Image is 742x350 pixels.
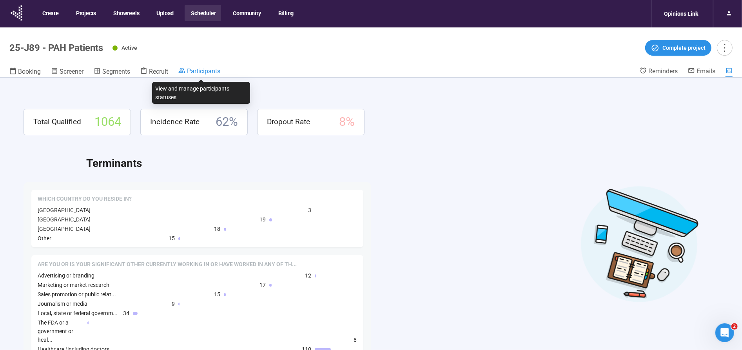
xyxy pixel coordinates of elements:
[94,67,130,77] a: Segments
[662,44,706,52] span: Complete project
[102,68,130,75] span: Segments
[107,5,145,21] button: Showreels
[717,40,733,56] button: more
[169,234,175,243] span: 15
[94,112,121,132] span: 1064
[33,116,81,128] span: Total Qualified
[697,67,715,75] span: Emails
[640,67,678,76] a: Reminders
[60,68,83,75] span: Screener
[18,68,41,75] span: Booking
[267,116,310,128] span: Dropout Rate
[645,40,711,56] button: Complete project
[38,272,94,279] span: Advertising or branding
[214,290,221,299] span: 15
[150,116,200,128] span: Incidence Rate
[38,195,132,203] span: Which country do you reside in?
[38,282,109,288] span: Marketing or market research
[38,216,91,223] span: [GEOGRAPHIC_DATA]
[38,235,51,241] span: Other
[36,5,64,21] button: Create
[86,155,718,172] h2: Terminants
[152,82,250,104] div: View and manage participants statuses
[38,207,91,213] span: [GEOGRAPHIC_DATA]
[38,301,87,307] span: Journalism or media
[339,112,355,132] span: 8 %
[688,67,715,76] a: Emails
[731,323,738,330] span: 2
[140,67,168,77] a: Recruit
[122,45,137,51] span: Active
[51,67,83,77] a: Screener
[38,226,91,232] span: [GEOGRAPHIC_DATA]
[172,299,175,308] span: 9
[308,206,312,214] span: 3
[38,319,73,343] span: The FDA or a government or heal...
[149,68,168,75] span: Recruit
[216,112,238,132] span: 62 %
[581,185,699,303] img: Desktop work notes
[178,67,220,76] a: Participants
[305,271,312,280] span: 12
[659,6,703,21] div: Opinions Link
[38,261,297,268] span: Are you or is your significant other currently working in or have worked in any of the following ...
[123,309,130,317] span: 34
[648,67,678,75] span: Reminders
[38,291,116,297] span: Sales promotion or public relat...
[260,281,266,289] span: 17
[150,5,179,21] button: Upload
[715,323,734,342] iframe: Intercom live chat
[354,335,357,344] span: 8
[719,42,730,53] span: more
[227,5,266,21] button: Community
[260,215,266,224] span: 19
[9,67,41,77] a: Booking
[70,5,102,21] button: Projects
[38,310,118,316] span: Local, state or federal governm...
[187,67,220,75] span: Participants
[185,5,221,21] button: Scheduler
[214,225,221,233] span: 18
[9,42,103,53] h1: 25-J89 - PAH Patients
[272,5,299,21] button: Billing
